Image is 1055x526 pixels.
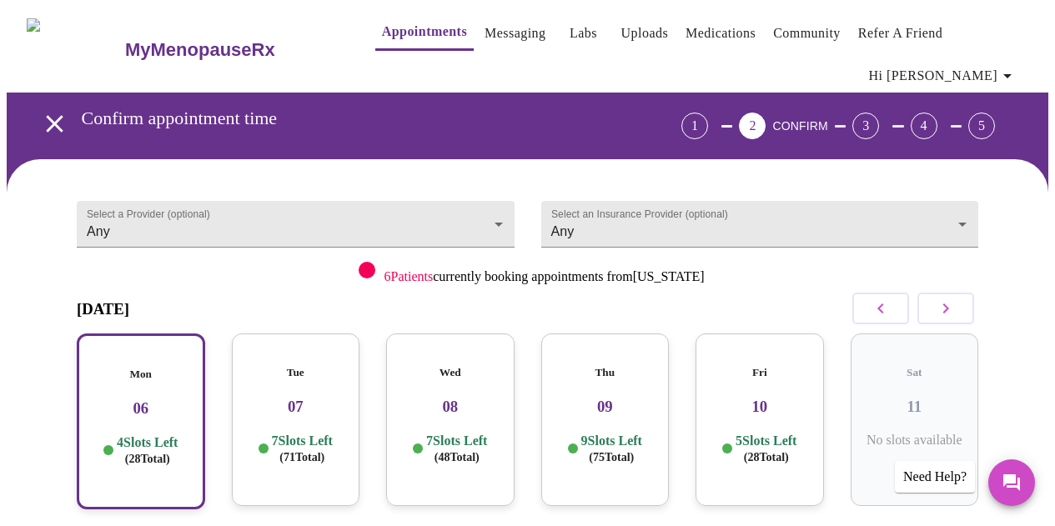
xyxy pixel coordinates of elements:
[92,399,190,418] h3: 06
[77,300,129,318] h3: [DATE]
[279,451,324,463] span: ( 71 Total)
[382,20,467,43] a: Appointments
[988,459,1035,506] button: Messages
[384,269,433,283] span: 6 Patients
[92,368,190,381] h5: Mon
[555,398,656,416] h3: 09
[686,22,756,45] a: Medications
[739,113,766,139] div: 2
[589,451,634,463] span: ( 75 Total)
[615,17,676,50] button: Uploads
[895,461,975,493] div: Need Help?
[581,433,642,465] p: 9 Slots Left
[679,17,762,50] button: Medications
[709,366,811,379] h5: Fri
[541,201,979,248] div: Any
[744,451,789,463] span: ( 28 Total)
[570,22,597,45] a: Labs
[245,366,347,379] h5: Tue
[858,22,943,45] a: Refer a Friend
[384,269,704,284] p: currently booking appointments from [US_STATE]
[399,366,501,379] h5: Wed
[681,113,708,139] div: 1
[117,434,178,467] p: 4 Slots Left
[27,18,123,81] img: MyMenopauseRx Logo
[709,398,811,416] h3: 10
[555,366,656,379] h5: Thu
[485,22,545,45] a: Messaging
[772,119,827,133] span: CONFIRM
[30,99,79,148] button: open drawer
[478,17,552,50] button: Messaging
[375,15,474,51] button: Appointments
[426,433,487,465] p: 7 Slots Left
[435,451,480,463] span: ( 48 Total)
[852,17,950,50] button: Refer a Friend
[864,433,966,448] p: No slots available
[773,22,841,45] a: Community
[245,398,347,416] h3: 07
[864,398,966,416] h3: 11
[862,59,1024,93] button: Hi [PERSON_NAME]
[272,433,333,465] p: 7 Slots Left
[123,21,341,79] a: MyMenopauseRx
[77,201,515,248] div: Any
[869,64,1017,88] span: Hi [PERSON_NAME]
[125,453,170,465] span: ( 28 Total)
[968,113,995,139] div: 5
[864,366,966,379] h5: Sat
[125,39,275,61] h3: MyMenopauseRx
[82,108,589,129] h3: Confirm appointment time
[852,113,879,139] div: 3
[766,17,847,50] button: Community
[911,113,937,139] div: 4
[736,433,796,465] p: 5 Slots Left
[621,22,669,45] a: Uploads
[399,398,501,416] h3: 08
[557,17,610,50] button: Labs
